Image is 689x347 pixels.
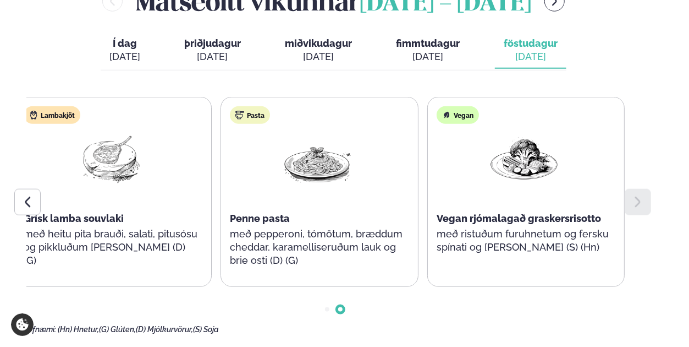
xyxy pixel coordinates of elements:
[58,325,99,334] span: (Hn) Hnetur,
[285,37,352,49] span: miðvikudagur
[24,213,124,224] span: Grísk lamba souvlaki
[24,106,80,124] div: Lambakjöt
[235,111,244,120] img: pasta.svg
[437,227,611,254] p: með ristuðum furuhnetum og fersku spínati og [PERSON_NAME] (S) (Hn)
[76,133,146,184] img: Lamb-Meat.png
[184,37,241,49] span: þriðjudagur
[230,106,270,124] div: Pasta
[24,227,199,267] p: með heitu pita brauði, salati, pitusósu og pikkluðum [PERSON_NAME] (D) (G)
[437,106,479,124] div: Vegan
[193,325,219,334] span: (S) Soja
[136,325,193,334] span: (D) Mjólkurvörur,
[504,37,558,49] span: föstudagur
[11,313,34,336] a: Cookie settings
[495,32,566,69] button: föstudagur [DATE]
[396,37,460,49] span: fimmtudagur
[396,50,460,63] div: [DATE]
[442,111,451,120] img: Vegan.svg
[437,213,601,224] span: Vegan rjómalagað graskersrisotto
[27,325,56,334] span: Ofnæmi:
[29,111,38,120] img: Lamb.svg
[387,32,468,69] button: fimmtudagur [DATE]
[338,307,343,312] span: Go to slide 2
[230,227,405,267] p: með pepperoni, tómötum, bræddum cheddar, karamelliseruðum lauk og brie osti (D) (G)
[184,50,241,63] div: [DATE]
[101,32,149,69] button: Í dag [DATE]
[325,307,329,312] span: Go to slide 1
[282,133,352,184] img: Spagetti.png
[109,50,140,63] div: [DATE]
[230,213,290,224] span: Penne pasta
[276,32,361,69] button: miðvikudagur [DATE]
[109,37,140,50] span: Í dag
[175,32,250,69] button: þriðjudagur [DATE]
[285,50,352,63] div: [DATE]
[99,325,136,334] span: (G) Glúten,
[489,133,559,184] img: Vegan.png
[504,50,558,63] div: [DATE]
